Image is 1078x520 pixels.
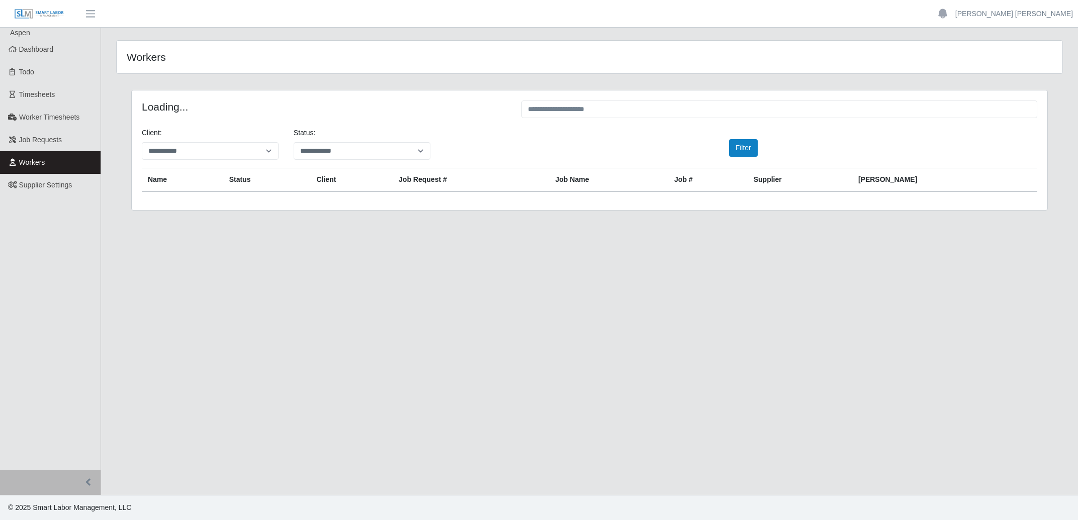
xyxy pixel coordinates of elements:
[19,68,34,76] span: Todo
[142,128,162,138] label: Client:
[294,128,316,138] label: Status:
[19,45,54,53] span: Dashboard
[393,168,549,192] th: Job Request #
[668,168,748,192] th: Job #
[19,158,45,166] span: Workers
[19,90,55,98] span: Timesheets
[550,168,669,192] th: Job Name
[8,503,131,511] span: © 2025 Smart Labor Management, LLC
[14,9,64,20] img: SLM Logo
[19,181,72,189] span: Supplier Settings
[729,139,758,157] button: Filter
[310,168,393,192] th: Client
[10,29,30,37] span: Aspen
[852,168,1037,192] th: [PERSON_NAME]
[223,168,311,192] th: Status
[19,113,79,121] span: Worker Timesheets
[127,51,504,63] h4: Workers
[19,136,62,144] span: Job Requests
[748,168,852,192] th: Supplier
[142,168,223,192] th: Name
[142,100,506,113] h4: Loading...
[955,9,1073,19] a: [PERSON_NAME] [PERSON_NAME]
